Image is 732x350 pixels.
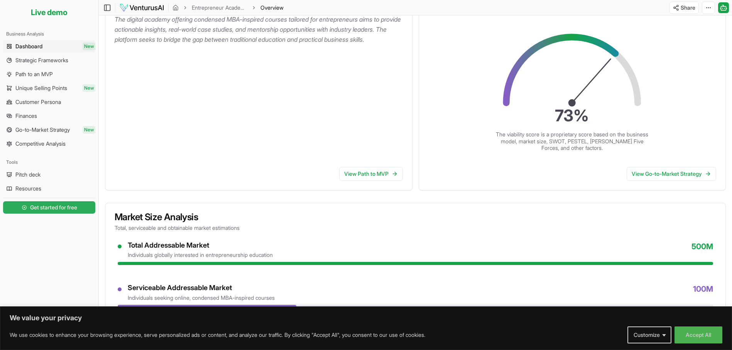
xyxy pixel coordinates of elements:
[3,96,95,108] a: Customer Persona
[15,98,61,106] span: Customer Persona
[172,4,284,12] nav: breadcrumb
[128,284,275,292] div: Serviceable Addressable Market
[675,326,722,343] button: Accept All
[669,2,699,14] button: Share
[15,185,41,192] span: Resources
[15,140,66,148] span: Competitive Analysis
[15,42,42,50] span: Dashboard
[115,212,716,222] h3: Market Size Analysis
[30,204,77,211] span: Get started for free
[555,106,589,125] text: 73 %
[15,70,53,78] span: Path to an MVP
[83,42,95,50] span: New
[260,4,284,12] span: Overview
[15,126,70,134] span: Go-to-Market Strategy
[3,138,95,150] a: Competitive Analysis
[3,110,95,122] a: Finances
[3,156,95,168] div: Tools
[10,330,425,340] p: We use cookies to enhance your browsing experience, serve personalized ads or content, and analyz...
[3,68,95,80] a: Path to an MVP
[115,14,406,44] p: The digital academy offering condensed MBA-inspired courses tailored for entrepreneurs aims to pr...
[128,294,275,302] div: individuals seeking online, condensed MBA-inspired courses
[15,56,68,64] span: Strategic Frameworks
[3,201,95,214] button: Get started for free
[693,284,713,302] span: 100M
[128,241,273,250] div: Total Addressable Market
[15,171,41,178] span: Pitch deck
[115,224,716,232] p: Total, serviceable and obtainable market estimations
[83,126,95,134] span: New
[3,40,95,53] a: DashboardNew
[3,124,95,136] a: Go-to-Market StrategyNew
[627,326,671,343] button: Customize
[3,54,95,66] a: Strategic Frameworks
[627,167,716,181] a: View Go-to-Market Strategy
[3,168,95,181] a: Pitch deck
[3,28,95,40] div: Business Analysis
[15,112,37,120] span: Finances
[3,200,95,215] a: Get started for free
[128,251,273,259] div: individuals globally interested in entrepreneurship education
[495,131,649,151] p: The viability score is a proprietary score based on the business model, market size, SWOT, PESTEL...
[681,4,695,12] span: Share
[119,3,164,12] img: logo
[339,167,403,181] a: View Path to MVP
[691,241,713,259] span: 500M
[192,4,247,12] a: Entrepreneur Academy
[15,84,67,92] span: Unique Selling Points
[3,182,95,195] a: Resources
[83,84,95,92] span: New
[10,313,722,323] p: We value your privacy
[3,82,95,94] a: Unique Selling PointsNew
